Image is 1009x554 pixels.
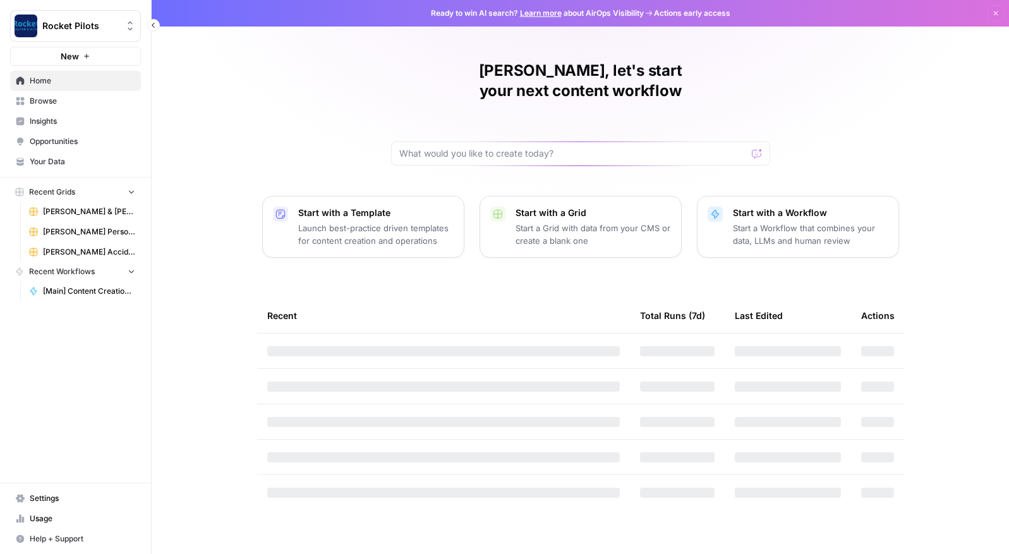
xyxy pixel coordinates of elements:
a: Your Data [10,152,141,172]
p: Start a Workflow that combines your data, LLMs and human review [733,222,888,247]
span: Actions early access [654,8,730,19]
button: Start with a TemplateLaunch best-practice driven templates for content creation and operations [262,196,464,258]
span: Recent Workflows [29,266,95,277]
p: Start with a Grid [516,207,671,219]
button: Recent Grids [10,183,141,202]
span: Ready to win AI search? about AirOps Visibility [431,8,644,19]
span: [PERSON_NAME] Accident Attorneys [43,246,135,258]
span: Usage [30,513,135,524]
p: Start with a Workflow [733,207,888,219]
span: Help + Support [30,533,135,545]
span: Browse [30,95,135,107]
a: Settings [10,488,141,509]
div: Recent [267,298,620,333]
a: [Main] Content Creation Article [23,281,141,301]
h1: [PERSON_NAME], let's start your next content workflow [391,61,770,101]
img: Rocket Pilots Logo [15,15,37,37]
button: Start with a WorkflowStart a Workflow that combines your data, LLMs and human review [697,196,899,258]
span: Rocket Pilots [42,20,119,32]
a: Opportunities [10,131,141,152]
button: Start with a GridStart a Grid with data from your CMS or create a blank one [480,196,682,258]
div: Actions [861,298,895,333]
a: [PERSON_NAME] & [PERSON_NAME] [US_STATE] Car Accident Lawyers [23,202,141,222]
a: [PERSON_NAME] Accident Attorneys [23,242,141,262]
span: Settings [30,493,135,504]
p: Start a Grid with data from your CMS or create a blank one [516,222,671,247]
a: Usage [10,509,141,529]
span: Recent Grids [29,186,75,198]
div: Last Edited [735,298,783,333]
span: [PERSON_NAME] & [PERSON_NAME] [US_STATE] Car Accident Lawyers [43,206,135,217]
p: Start with a Template [298,207,454,219]
span: Home [30,75,135,87]
button: Workspace: Rocket Pilots [10,10,141,42]
input: What would you like to create today? [399,147,747,160]
span: Insights [30,116,135,127]
span: New [61,50,79,63]
a: [PERSON_NAME] Personal Injury & Car Accident Lawyers [23,222,141,242]
p: Launch best-practice driven templates for content creation and operations [298,222,454,247]
a: Home [10,71,141,91]
span: Your Data [30,156,135,167]
button: Help + Support [10,529,141,549]
a: Browse [10,91,141,111]
span: [PERSON_NAME] Personal Injury & Car Accident Lawyers [43,226,135,238]
div: Total Runs (7d) [640,298,705,333]
button: New [10,47,141,66]
span: [Main] Content Creation Article [43,286,135,297]
a: Insights [10,111,141,131]
button: Recent Workflows [10,262,141,281]
a: Learn more [520,8,562,18]
span: Opportunities [30,136,135,147]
